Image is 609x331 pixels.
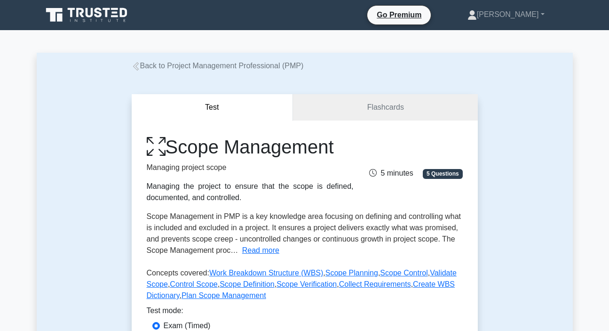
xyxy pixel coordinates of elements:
a: Control Scope [170,280,217,288]
p: Concepts covered: , , , , , , , , , [147,267,463,305]
a: Back to Project Management Professional (PMP) [132,62,304,70]
a: Collect Requirements [339,280,411,288]
a: Go Premium [371,9,427,21]
a: Scope Control [380,269,427,277]
div: Test mode: [147,305,463,320]
a: Flashcards [293,94,477,121]
a: Plan Scope Management [182,291,266,299]
a: Work Breakdown Structure (WBS) [209,269,323,277]
p: Managing project scope [147,162,354,173]
a: Scope Planning [325,269,378,277]
button: Test [132,94,293,121]
a: Scope Definition [220,280,275,288]
div: Managing the project to ensure that the scope is defined, documented, and controlled. [147,181,354,203]
button: Read more [242,245,279,256]
span: Scope Management in PMP is a key knowledge area focusing on defining and controlling what is incl... [147,212,461,254]
span: 5 minutes [369,169,413,177]
a: Scope Verification [277,280,337,288]
span: 5 Questions [423,169,462,178]
a: [PERSON_NAME] [445,5,567,24]
a: Validate Scope [147,269,457,288]
h1: Scope Management [147,136,354,158]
